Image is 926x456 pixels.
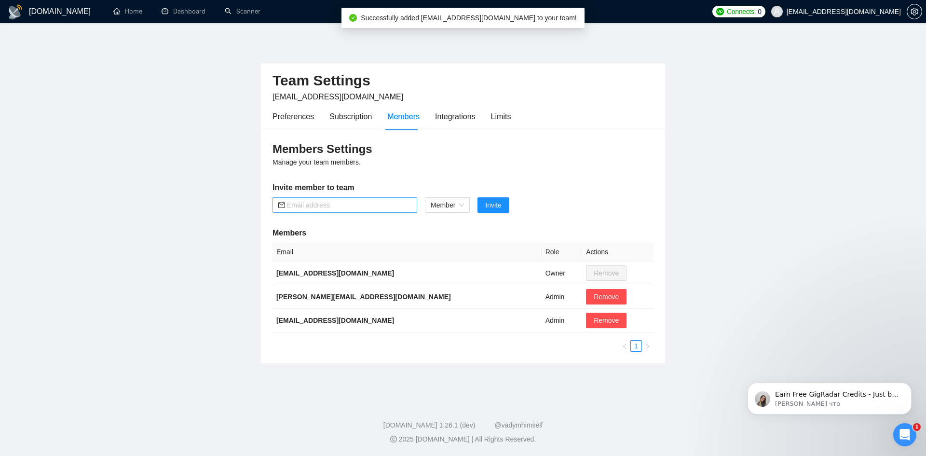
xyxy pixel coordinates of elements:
button: left [619,340,630,352]
div: 2025 [DOMAIN_NAME] | All Rights Reserved. [8,434,918,444]
span: Earn Free GigRadar Credits - Just by Sharing Your Story! 💬 Want more credits for sending proposal... [42,28,166,266]
span: 1 [913,423,921,431]
h3: Members Settings [272,141,654,157]
a: searchScanner [225,7,260,15]
span: left [622,344,627,349]
a: 1 [631,341,641,351]
span: Member [431,198,464,212]
p: Message from Mariia, sent Только что [42,37,166,46]
a: [DOMAIN_NAME] 1.26.1 (dev) [383,421,476,429]
button: setting [907,4,922,19]
b: [PERSON_NAME][EMAIL_ADDRESS][DOMAIN_NAME] [276,293,451,301]
iframe: Intercom notifications сообщение [733,362,926,430]
b: [EMAIL_ADDRESS][DOMAIN_NAME] [276,269,394,277]
span: Remove [594,315,619,326]
a: @vadymhimself [494,421,543,429]
img: upwork-logo.png [716,8,724,15]
li: Previous Page [619,340,630,352]
td: Admin [542,309,583,332]
a: dashboardDashboard [162,7,205,15]
li: 1 [630,340,642,352]
td: Admin [542,285,583,309]
button: Remove [586,313,626,328]
h2: Team Settings [272,71,654,91]
b: [EMAIL_ADDRESS][DOMAIN_NAME] [276,317,394,324]
div: Subscription [329,111,372,123]
input: Email address [287,200,411,210]
span: check-circle [349,14,357,22]
li: Next Page [642,340,654,352]
div: Preferences [272,111,314,123]
button: Remove [586,289,626,304]
td: Owner [542,262,583,285]
span: user [774,8,780,15]
button: Invite [477,197,509,213]
span: Invite [485,200,501,210]
span: Manage your team members. [272,158,361,166]
span: [EMAIL_ADDRESS][DOMAIN_NAME] [272,93,403,101]
div: Limits [491,111,511,123]
span: copyright [390,436,397,442]
button: right [642,340,654,352]
h5: Invite member to team [272,182,654,193]
span: 0 [758,6,762,17]
span: mail [278,202,285,208]
div: Integrations [435,111,476,123]
a: homeHome [113,7,142,15]
span: right [645,344,651,349]
span: Remove [594,291,619,302]
th: Email [272,243,542,262]
span: Successfully added [EMAIL_ADDRESS][DOMAIN_NAME] to your team! [361,14,576,22]
th: Actions [582,243,654,262]
a: setting [907,8,922,15]
iframe: Intercom live chat [893,423,916,446]
span: setting [907,8,922,15]
h5: Members [272,227,654,239]
img: logo [8,4,23,20]
div: Members [387,111,420,123]
th: Role [542,243,583,262]
span: Connects: [727,6,756,17]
